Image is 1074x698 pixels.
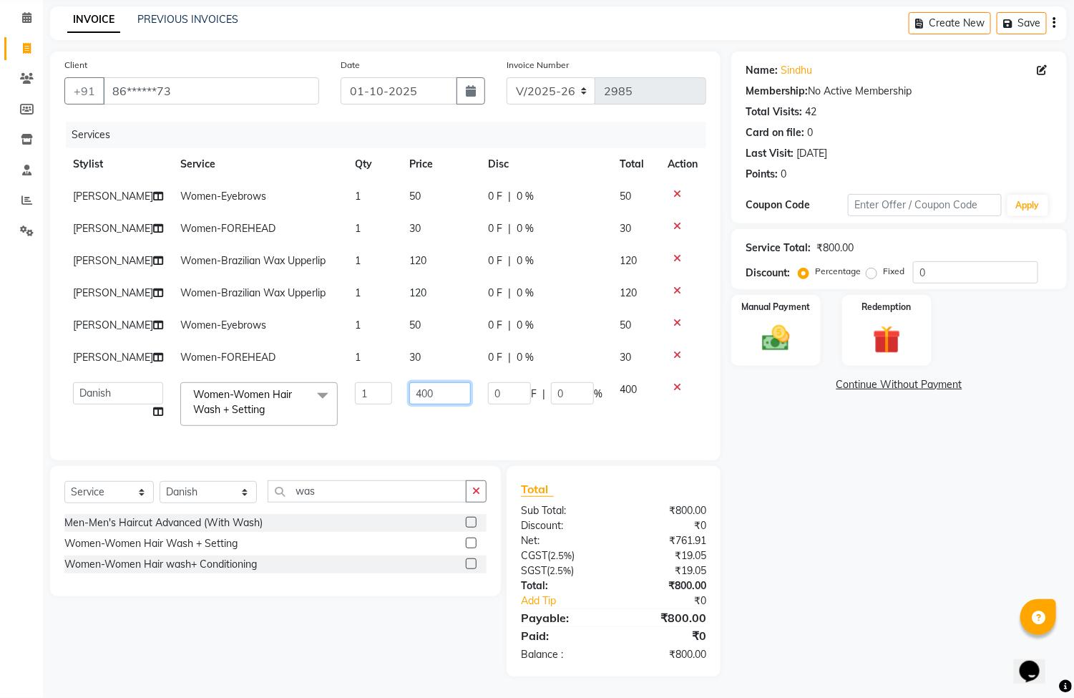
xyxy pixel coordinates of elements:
[614,533,718,548] div: ₹761.91
[746,167,778,182] div: Points:
[620,351,631,364] span: 30
[409,351,421,364] span: 30
[180,254,326,267] span: Women-Brazilian Wax Upperlip
[507,59,569,72] label: Invoice Number
[816,241,854,256] div: ₹800.00
[614,578,718,593] div: ₹800.00
[796,146,827,161] div: [DATE]
[510,593,631,609] a: Add Tip
[742,301,811,314] label: Manual Payment
[73,190,153,203] span: [PERSON_NAME]
[510,533,614,548] div: Net:
[550,550,572,561] span: 2.5%
[73,222,153,235] span: [PERSON_NAME]
[488,189,502,204] span: 0 F
[611,148,659,180] th: Total
[550,565,571,576] span: 2.5%
[883,265,904,278] label: Fixed
[620,383,637,396] span: 400
[521,564,547,577] span: SGST
[746,63,778,78] div: Name:
[807,125,813,140] div: 0
[355,190,361,203] span: 1
[409,190,421,203] span: 50
[73,286,153,299] span: [PERSON_NAME]
[103,77,319,105] input: Search by Name/Mobile/Email/Code
[510,578,614,593] div: Total:
[510,518,614,533] div: Discount:
[355,351,361,364] span: 1
[64,536,238,551] div: Women-Women Hair Wash + Setting
[1007,195,1048,216] button: Apply
[488,318,502,333] span: 0 F
[510,627,614,644] div: Paid:
[193,388,292,416] span: Women-Women Hair Wash + Setting
[180,222,275,235] span: Women-FOREHEAD
[997,12,1047,34] button: Save
[620,286,637,299] span: 120
[409,319,421,331] span: 50
[614,647,718,662] div: ₹800.00
[746,105,802,120] div: Total Visits:
[521,549,547,562] span: CGST
[781,63,812,78] a: Sindhu
[137,13,238,26] a: PREVIOUS INVOICES
[508,350,511,365] span: |
[517,350,534,365] span: 0 %
[1014,641,1060,684] iframe: chat widget
[614,503,718,518] div: ₹800.00
[64,557,257,572] div: Women-Women Hair wash+ Conditioning
[620,222,631,235] span: 30
[64,59,87,72] label: Client
[355,254,361,267] span: 1
[746,266,790,281] div: Discount:
[508,253,511,268] span: |
[180,319,266,331] span: Women-Eyebrows
[815,265,861,278] label: Percentage
[341,59,360,72] label: Date
[659,148,706,180] th: Action
[409,286,426,299] span: 120
[614,627,718,644] div: ₹0
[510,563,614,578] div: ( )
[620,254,637,267] span: 120
[746,146,794,161] div: Last Visit:
[781,167,786,182] div: 0
[508,318,511,333] span: |
[180,286,326,299] span: Women-Brazilian Wax Upperlip
[805,105,816,120] div: 42
[488,221,502,236] span: 0 F
[488,286,502,301] span: 0 F
[734,377,1064,392] a: Continue Without Payment
[488,350,502,365] span: 0 F
[746,125,804,140] div: Card on file:
[614,609,718,626] div: ₹800.00
[510,647,614,662] div: Balance :
[614,563,718,578] div: ₹19.05
[508,286,511,301] span: |
[517,286,534,301] span: 0 %
[508,221,511,236] span: |
[510,609,614,626] div: Payable:
[517,221,534,236] span: 0 %
[531,387,537,402] span: F
[265,403,271,416] a: x
[517,253,534,268] span: 0 %
[909,12,991,34] button: Create New
[73,254,153,267] span: [PERSON_NAME]
[355,222,361,235] span: 1
[542,387,545,402] span: |
[73,351,153,364] span: [PERSON_NAME]
[746,198,848,213] div: Coupon Code
[862,301,912,314] label: Redemption
[401,148,479,180] th: Price
[631,593,718,609] div: ₹0
[517,318,534,333] span: 0 %
[67,7,120,33] a: INVOICE
[172,148,346,180] th: Service
[268,480,467,503] input: Search or Scan
[64,515,263,530] div: Men-Men's Haircut Advanced (With Wash)
[614,548,718,563] div: ₹19.05
[620,190,631,203] span: 50
[753,322,799,354] img: _cash.svg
